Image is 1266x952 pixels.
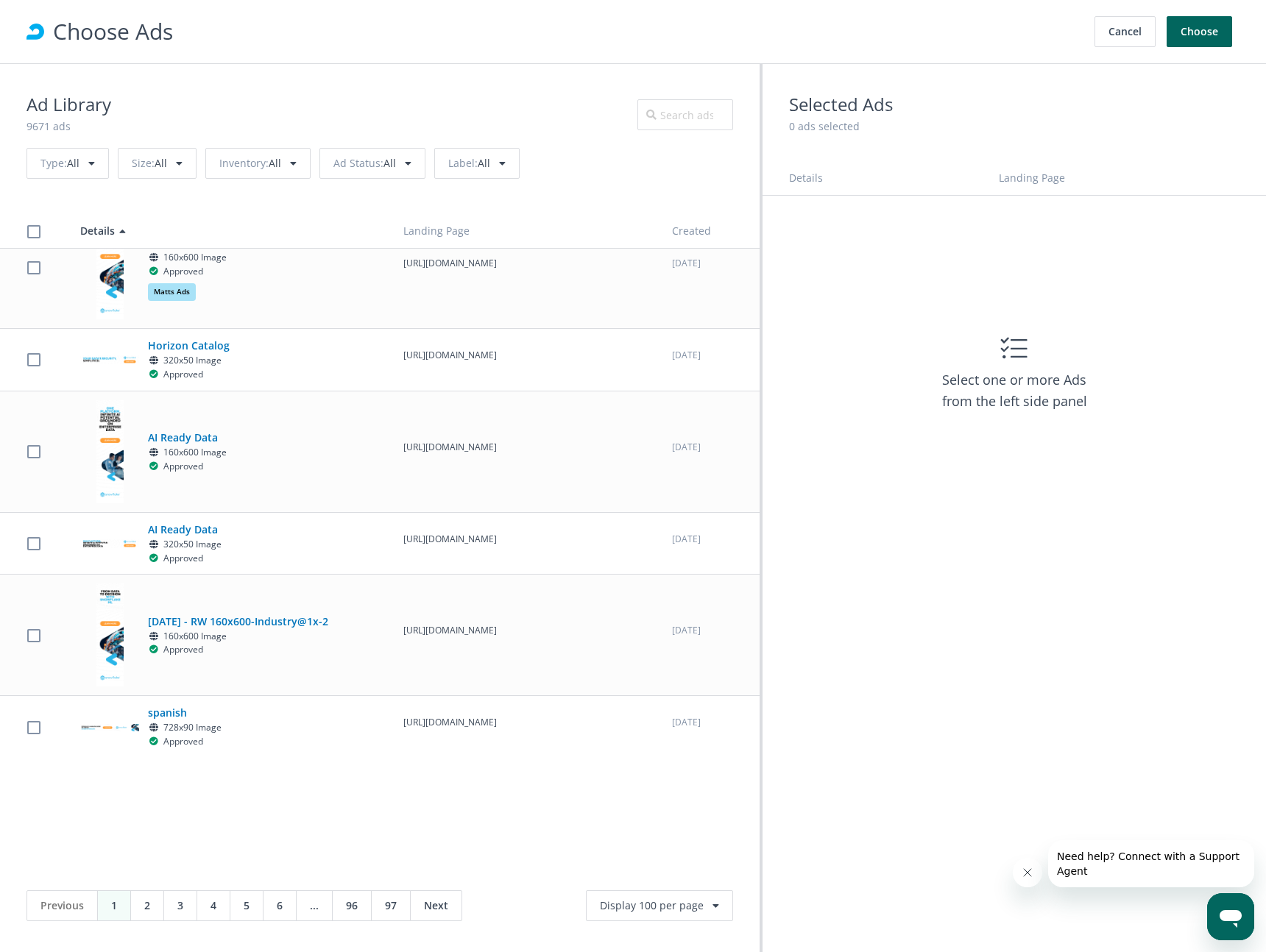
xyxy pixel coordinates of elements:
[672,533,746,547] p: Aug 8, 2025
[118,148,197,179] div: All
[130,890,164,921] a: 2
[97,890,131,921] a: 1
[1013,858,1042,887] iframe: Close message
[148,354,332,368] div: 320x50 Image
[148,723,159,732] i: Web
[148,705,332,749] span: spanish
[403,349,646,363] p: https://www.snowflake.com/en/abm/u/cybersecurity/horizon-catalog/?utm_source=rllwrks-abm&utm_medi...
[148,614,332,658] span: 2025Aug07 - RW 160x600-Industry@1x-2
[403,624,646,638] p: https://www.snowflake.com/en/abm/u/ai-ml/ai-westexp/?utm_source=rllwrks-abm&utm_medium=display-ab...
[148,632,159,641] i: Web
[148,460,203,474] div: Approved
[26,148,109,179] div: All
[148,368,203,382] div: Approved
[296,890,333,921] a: ...
[789,171,823,185] span: Details
[80,539,139,549] img: AI Ready Data
[148,735,203,749] div: Approved
[789,90,1240,118] h2: Selected Ads
[263,890,297,921] a: 6
[448,156,478,170] span: Label :
[80,355,139,365] img: Horizon Catalog
[26,23,44,40] div: RollWorks
[40,156,67,170] span: Type :
[96,216,124,319] img: sql
[96,583,124,686] img: 2025Aug07 - RW 160x600-Industry@1x-2
[148,630,332,644] div: 160x600 Image
[148,643,203,657] div: Approved
[154,286,190,298] span: Matts Ads
[148,522,332,566] span: AI Ready Data
[148,430,332,474] span: AI Ready Data
[403,224,470,238] span: Landing Page
[1167,16,1232,47] button: Choose
[148,338,332,354] h5: Horizon Catalog
[132,156,155,170] span: Size :
[148,251,332,265] div: 160x600 Image
[403,441,646,455] p: https://www.snowflake.com/en/abm/u/ai-ml/AI-Ready-Data/?utm_source=rllwrks-abm&utm_medium=display...
[1207,893,1254,940] iframe: Button to launch messaging window, conversation in progress
[999,171,1065,185] span: Landing Page
[148,522,332,538] h5: AI Ready Data
[600,898,704,912] span: Display 100 per page
[148,430,332,446] h5: AI Ready Data
[148,235,332,300] span: sql
[672,349,746,363] p: Aug 14, 2025
[637,99,733,130] input: Search ads
[80,224,115,238] span: Details
[403,716,646,730] p: https://www.snowflake.com/en/abm/c/LATAM-Spanish-SQL-Migration?utm_source=rllwrks-abm&utm_medium=...
[26,119,71,133] span: 9671 ads
[403,257,646,271] p: https://www.snowflake.com/en/abm/c/LATAM-Brazil-SQL-SERVER-MIGRATION/?utm_source=rllwrks-abm&utm_...
[148,448,159,457] i: Web
[148,552,203,566] div: Approved
[205,148,311,179] div: All
[148,338,332,382] span: Horizon Catalog
[672,624,746,638] p: Aug 7, 2025
[672,441,746,455] p: Aug 8, 2025
[148,721,332,735] div: 728x90 Image
[371,890,411,921] a: 97
[80,724,139,731] img: spanish
[332,890,372,921] a: 96
[672,224,711,238] span: Created
[434,148,520,179] div: All
[672,716,746,730] p: Aug 11, 2025
[53,14,1091,49] h1: Choose Ads
[148,538,332,552] div: 320x50 Image
[26,890,98,921] a: Previous
[410,890,462,921] a: Next
[789,119,860,133] span: 0 ads selected
[148,253,159,262] i: Web
[319,148,425,179] div: All
[96,400,124,503] img: AI Ready Data
[197,890,230,921] a: 4
[230,890,264,921] a: 5
[148,540,159,549] i: Web
[148,446,332,460] div: 160x600 Image
[333,156,383,170] span: Ad Status :
[163,890,197,921] a: 3
[672,257,746,271] p: Aug 11, 2025
[219,156,269,170] span: Inventory :
[930,369,1099,411] h3: Select one or more Ads from the left side panel
[148,614,332,630] h5: [DATE] - RW 160x600-Industry@1x-2
[148,356,159,365] i: Web
[403,533,646,547] p: https://www.snowflake.com/en/abm/u/ai-ml/AI-Ready-Data/?utm_source=rllwrks-abm&utm_medium=display...
[26,90,111,118] h2: Ad Library
[148,705,332,721] h5: spanish
[1095,16,1156,47] button: Cancel
[148,265,203,279] div: Approved
[1048,840,1254,887] iframe: Message from company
